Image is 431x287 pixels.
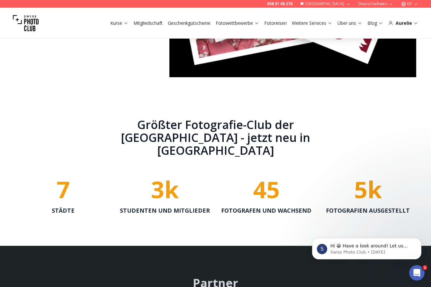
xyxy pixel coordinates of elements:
[151,173,179,205] span: 3k
[422,265,427,270] span: 2
[289,19,335,28] button: Weitere Services
[110,20,128,26] a: Kurse
[326,206,410,215] p: FOTOGRAFIEN AUSGESTELLT
[409,265,425,281] iframe: Intercom live chat
[292,20,332,26] a: Weitere Services
[367,20,383,26] a: Blog
[388,20,418,26] div: Aurelie
[133,20,163,26] a: Mitgliedschaft
[337,20,362,26] a: Über uns
[213,19,262,28] button: Fotowettbewerbe
[335,19,365,28] button: Über uns
[354,173,382,205] span: 5k
[120,206,210,215] p: STUDENTEN UND MITGLIEDER
[165,19,213,28] button: Geschenkgutscheine
[253,173,280,205] span: 45
[216,20,259,26] a: Fotowettbewerbe
[13,10,39,36] img: Swiss photo club
[267,1,292,6] a: 058 51 00 270
[264,20,287,26] a: Fotoreisen
[168,20,211,26] a: Geschenkgutscheine
[108,19,131,28] button: Kurse
[262,19,289,28] button: Fotoreisen
[221,206,311,215] p: FOTOGRAFEN UND WACHSEND
[365,19,386,28] button: Blog
[302,225,431,270] iframe: Intercom notifications message
[52,206,75,215] p: STÄDTE
[92,118,339,157] h2: Größter Fotografie-Club der [GEOGRAPHIC_DATA] - jetzt neu in [GEOGRAPHIC_DATA]
[57,173,70,205] span: 7
[131,19,165,28] button: Mitgliedschaft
